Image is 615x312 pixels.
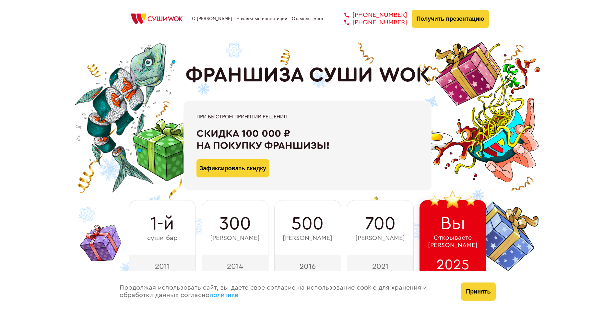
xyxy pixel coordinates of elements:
[274,255,341,278] div: 2016
[185,63,430,87] h1: ФРАНШИЗА СУШИ WOK
[126,12,188,26] img: СУШИWOK
[365,213,396,234] span: 700
[428,234,478,249] span: Открываете [PERSON_NAME]
[196,114,419,120] div: При быстром принятии решения
[150,213,174,234] span: 1-й
[335,11,407,19] a: [PHONE_NUMBER]
[129,255,196,278] div: 2011
[209,292,238,298] a: политике
[292,16,309,21] a: Отзывы
[347,255,414,278] div: 2021
[147,234,178,242] span: суши-бар
[412,10,489,28] button: Получить презентацию
[113,271,455,312] div: Продолжая использовать сайт, вы даете свое согласие на использование cookie для хранения и обрабо...
[219,213,251,234] span: 300
[335,19,407,26] a: [PHONE_NUMBER]
[283,234,332,242] span: [PERSON_NAME]
[202,255,268,278] div: 2014
[461,282,495,301] button: Принять
[196,128,419,152] div: Скидка 100 000 ₽ на покупку франшизы!
[291,213,324,234] span: 500
[420,255,486,278] div: 2025
[440,213,466,234] span: Вы
[192,16,232,21] a: О [PERSON_NAME]
[210,234,260,242] span: [PERSON_NAME]
[355,234,405,242] span: [PERSON_NAME]
[236,16,287,21] a: Начальные инвестиции
[196,159,269,177] button: Зафиксировать скидку
[313,16,324,21] a: Блог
